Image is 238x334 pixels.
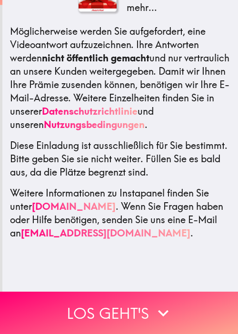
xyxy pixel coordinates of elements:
[44,118,145,130] a: Nutzungsbedingungen
[21,226,190,238] a: [EMAIL_ADDRESS][DOMAIN_NAME]
[10,138,230,178] p: Diese Einladung ist ausschließlich für Sie bestimmt. Bitte geben Sie sie nicht weiter. Füllen Sie...
[32,200,116,212] a: [DOMAIN_NAME]
[10,24,230,131] p: Möglicherweise werden Sie aufgefordert, eine Videoantwort aufzuzeichnen. Ihre Antworten werden un...
[10,186,230,239] p: Weitere Informationen zu Instapanel finden Sie unter . Wenn Sie Fragen haben oder Hilfe benötigen...
[42,51,149,63] b: nicht öffentlich gemacht
[42,105,138,117] a: Datenschutzrichtlinie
